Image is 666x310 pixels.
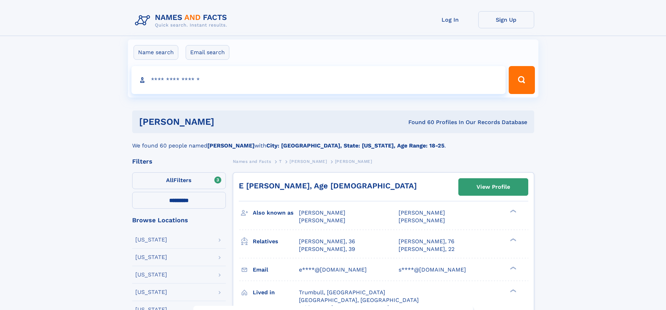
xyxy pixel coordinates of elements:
[399,238,454,245] a: [PERSON_NAME], 76
[335,159,372,164] span: [PERSON_NAME]
[132,217,226,223] div: Browse Locations
[266,142,444,149] b: City: [GEOGRAPHIC_DATA], State: [US_STATE], Age Range: 18-25
[509,66,535,94] button: Search Button
[239,181,417,190] a: E [PERSON_NAME], Age [DEMOGRAPHIC_DATA]
[299,209,345,216] span: [PERSON_NAME]
[166,177,173,183] span: All
[422,11,478,28] a: Log In
[134,45,178,60] label: Name search
[135,289,167,295] div: [US_STATE]
[399,245,454,253] a: [PERSON_NAME], 22
[299,238,355,245] a: [PERSON_NAME], 36
[132,158,226,165] div: Filters
[135,272,167,277] div: [US_STATE]
[131,66,506,94] input: search input
[139,117,311,126] h1: [PERSON_NAME]
[132,133,534,150] div: We found 60 people named with .
[207,142,255,149] b: [PERSON_NAME]
[289,159,327,164] span: [PERSON_NAME]
[508,209,517,214] div: ❯
[508,288,517,293] div: ❯
[253,207,299,219] h3: Also known as
[132,11,233,30] img: Logo Names and Facts
[477,179,510,195] div: View Profile
[253,287,299,298] h3: Lived in
[135,237,167,243] div: [US_STATE]
[478,11,534,28] a: Sign Up
[233,157,271,166] a: Names and Facts
[299,297,419,303] span: [GEOGRAPHIC_DATA], [GEOGRAPHIC_DATA]
[132,172,226,189] label: Filters
[299,245,355,253] a: [PERSON_NAME], 39
[299,217,345,224] span: [PERSON_NAME]
[399,217,445,224] span: [PERSON_NAME]
[311,118,527,126] div: Found 60 Profiles In Our Records Database
[279,159,282,164] span: T
[279,157,282,166] a: T
[508,237,517,242] div: ❯
[289,157,327,166] a: [PERSON_NAME]
[253,236,299,247] h3: Relatives
[186,45,229,60] label: Email search
[459,179,528,195] a: View Profile
[253,264,299,276] h3: Email
[135,254,167,260] div: [US_STATE]
[399,209,445,216] span: [PERSON_NAME]
[508,266,517,270] div: ❯
[299,289,385,296] span: Trumbull, [GEOGRAPHIC_DATA]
